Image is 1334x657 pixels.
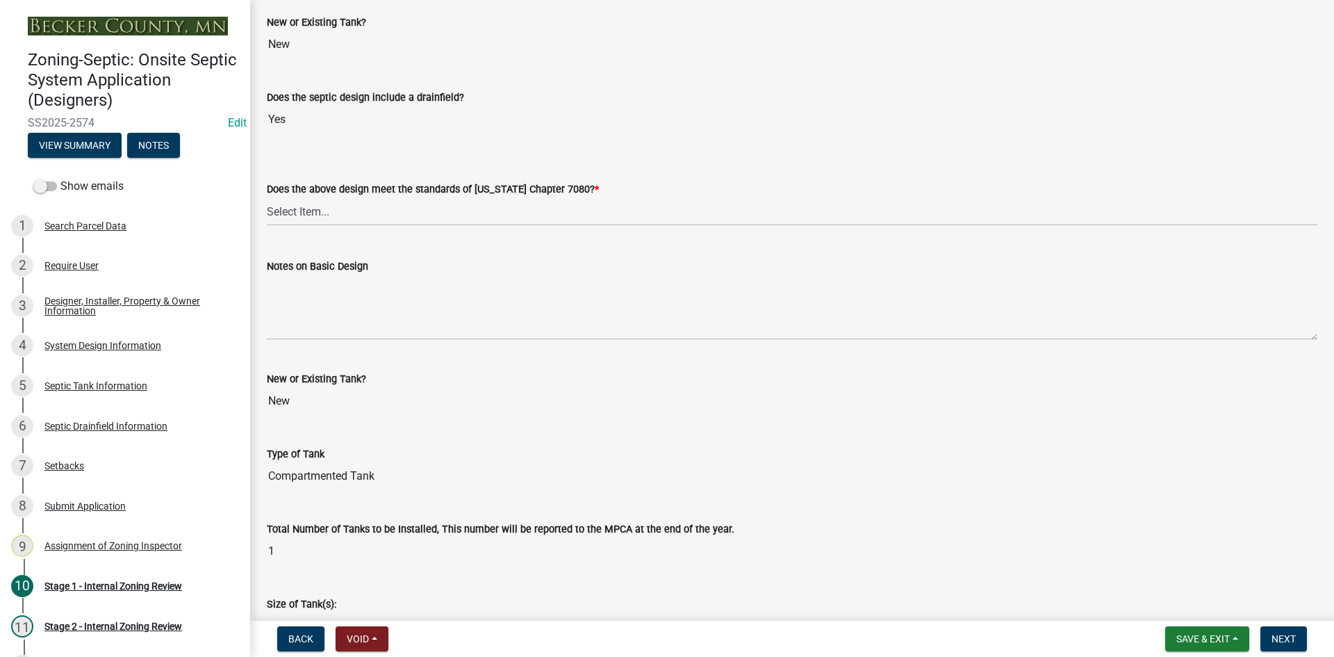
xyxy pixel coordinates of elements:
[28,140,122,152] wm-modal-confirm: Summary
[11,575,33,597] div: 10
[1176,633,1230,644] span: Save & Exit
[11,295,33,317] div: 3
[44,541,182,551] div: Assignment of Zoning Inspector
[1165,626,1249,651] button: Save & Exit
[267,262,368,272] label: Notes on Basic Design
[267,375,366,384] label: New or Existing Tank?
[11,415,33,437] div: 6
[11,375,33,397] div: 5
[228,116,247,129] a: Edit
[28,17,228,35] img: Becker County, Minnesota
[44,341,161,350] div: System Design Information
[267,600,336,610] label: Size of Tank(s):
[44,261,99,270] div: Require User
[11,254,33,277] div: 2
[228,116,247,129] wm-modal-confirm: Edit Application Number
[127,140,180,152] wm-modal-confirm: Notes
[11,455,33,477] div: 7
[44,221,126,231] div: Search Parcel Data
[347,633,369,644] span: Void
[1260,626,1307,651] button: Next
[44,461,84,471] div: Setbacks
[33,178,124,195] label: Show emails
[11,215,33,237] div: 1
[267,185,599,195] label: Does the above design meet the standards of [US_STATE] Chapter 7080?
[28,50,239,110] h4: Zoning-Septic: Onsite Septic System Application (Designers)
[44,381,147,391] div: Septic Tank Information
[11,615,33,638] div: 11
[267,93,464,103] label: Does the septic design include a drainfield?
[267,450,324,460] label: Type of Tank
[44,296,228,316] div: Designer, Installer, Property & Owner Information
[277,626,324,651] button: Back
[44,421,167,431] div: Septic Drainfield Information
[267,18,366,28] label: New or Existing Tank?
[11,334,33,357] div: 4
[44,622,182,631] div: Stage 2 - Internal Zoning Review
[127,133,180,158] button: Notes
[336,626,388,651] button: Void
[28,116,222,129] span: SS2025-2574
[267,525,734,535] label: Total Number of Tanks to be Installed, This number will be reported to the MPCA at the end of the...
[11,535,33,557] div: 9
[1271,633,1296,644] span: Next
[44,581,182,591] div: Stage 1 - Internal Zoning Review
[288,633,313,644] span: Back
[11,495,33,517] div: 8
[44,501,126,511] div: Submit Application
[28,133,122,158] button: View Summary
